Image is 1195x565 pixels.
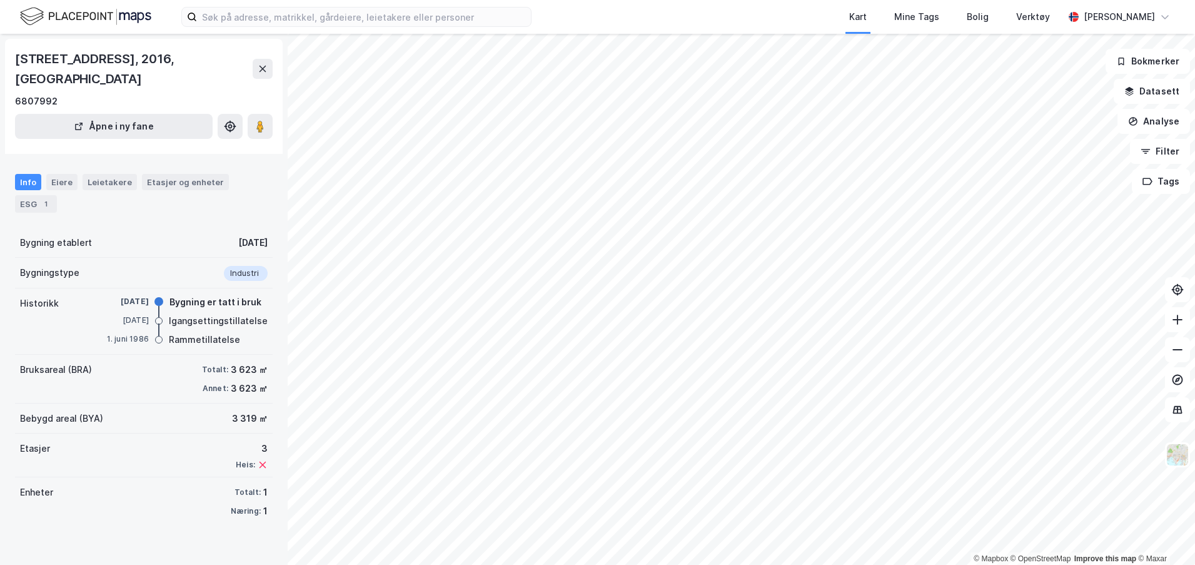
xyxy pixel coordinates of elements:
div: Bolig [967,9,989,24]
img: Z [1166,443,1189,467]
div: Bygning etablert [20,235,92,250]
div: 1 [263,485,268,500]
div: Kart [849,9,867,24]
div: 1 [39,198,52,210]
div: Etasjer [20,441,50,456]
div: ESG [15,195,57,213]
div: [STREET_ADDRESS], 2016, [GEOGRAPHIC_DATA] [15,49,253,89]
div: Annet: [203,384,228,394]
div: 3 [236,441,268,456]
div: 1. juni 1986 [99,333,149,345]
div: Info [15,174,41,190]
div: 3 623 ㎡ [231,381,268,396]
div: Bruksareal (BRA) [20,362,92,377]
div: Kontrollprogram for chat [1132,505,1195,565]
div: [PERSON_NAME] [1084,9,1155,24]
div: Rammetillatelse [169,332,240,347]
div: Leietakere [83,174,137,190]
div: Igangsettingstillatelse [169,313,268,328]
div: 3 623 ㎡ [231,362,268,377]
div: Totalt: [202,365,228,375]
div: Mine Tags [894,9,939,24]
div: Bebygd areal (BYA) [20,411,103,426]
div: 1 [263,504,268,519]
div: Bygningstype [20,265,79,280]
a: Improve this map [1074,554,1136,563]
img: logo.f888ab2527a4732fd821a326f86c7f29.svg [20,6,151,28]
div: Verktøy [1016,9,1050,24]
div: Etasjer og enheter [147,176,224,188]
iframe: Chat Widget [1132,505,1195,565]
input: Søk på adresse, matrikkel, gårdeiere, leietakere eller personer [197,8,531,26]
div: 3 319 ㎡ [232,411,268,426]
button: Tags [1132,169,1190,194]
div: [DATE] [99,296,149,307]
div: 6807992 [15,94,58,109]
div: [DATE] [99,315,149,326]
button: Bokmerker [1106,49,1190,74]
div: Eiere [46,174,78,190]
a: Mapbox [974,554,1008,563]
a: OpenStreetMap [1011,554,1071,563]
div: Heis: [236,460,255,470]
div: Totalt: [234,487,261,497]
div: Bygning er tatt i bruk [169,295,261,310]
div: [DATE] [238,235,268,250]
div: Historikk [20,296,59,311]
button: Analyse [1117,109,1190,134]
div: Næring: [231,506,261,516]
div: Enheter [20,485,53,500]
button: Filter [1130,139,1190,164]
button: Datasett [1114,79,1190,104]
button: Åpne i ny fane [15,114,213,139]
